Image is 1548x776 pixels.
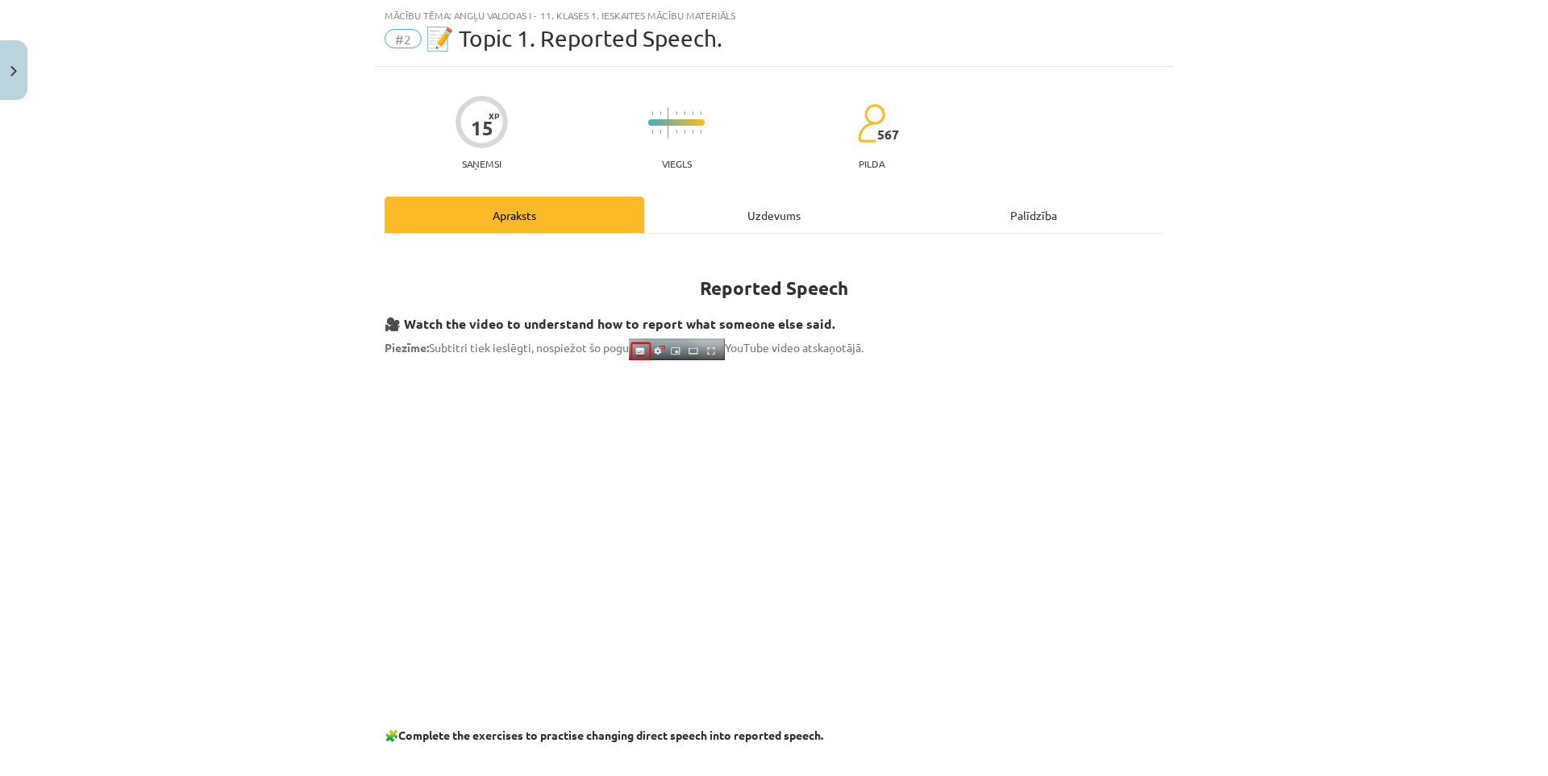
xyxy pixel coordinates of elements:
div: Mācību tēma: Angļu valodas i - 11. klases 1. ieskaites mācību materiāls [385,10,1163,21]
img: icon-short-line-57e1e144782c952c97e751825c79c345078a6d821885a25fce030b3d8c18986b.svg [676,111,677,115]
span: XP [489,111,499,120]
div: Uzdevums [644,197,904,233]
span: 📝 Topic 1. Reported Speech. [426,25,722,52]
p: pilda [859,158,884,169]
img: icon-close-lesson-0947bae3869378f0d4975bcd49f059093ad1ed9edebbc8119c70593378902aed.svg [10,66,17,77]
img: icon-short-line-57e1e144782c952c97e751825c79c345078a6d821885a25fce030b3d8c18986b.svg [684,111,685,115]
img: icon-short-line-57e1e144782c952c97e751825c79c345078a6d821885a25fce030b3d8c18986b.svg [684,130,685,134]
p: 🧩 [385,727,1163,744]
img: icon-short-line-57e1e144782c952c97e751825c79c345078a6d821885a25fce030b3d8c18986b.svg [700,111,701,115]
img: icon-short-line-57e1e144782c952c97e751825c79c345078a6d821885a25fce030b3d8c18986b.svg [660,130,661,134]
img: icon-short-line-57e1e144782c952c97e751825c79c345078a6d821885a25fce030b3d8c18986b.svg [700,130,701,134]
img: icon-short-line-57e1e144782c952c97e751825c79c345078a6d821885a25fce030b3d8c18986b.svg [676,130,677,134]
img: icon-short-line-57e1e144782c952c97e751825c79c345078a6d821885a25fce030b3d8c18986b.svg [651,111,653,115]
span: 567 [877,127,899,142]
div: 15 [471,117,493,139]
img: icon-short-line-57e1e144782c952c97e751825c79c345078a6d821885a25fce030b3d8c18986b.svg [692,130,693,134]
span: #2 [385,29,422,48]
p: Viegls [662,158,692,169]
img: icon-short-line-57e1e144782c952c97e751825c79c345078a6d821885a25fce030b3d8c18986b.svg [692,111,693,115]
strong: 🎥 Watch the video to understand how to report what someone else said. [385,315,835,332]
img: icon-short-line-57e1e144782c952c97e751825c79c345078a6d821885a25fce030b3d8c18986b.svg [651,130,653,134]
p: Saņemsi [456,158,508,169]
img: icon-long-line-d9ea69661e0d244f92f715978eff75569469978d946b2353a9bb055b3ed8787d.svg [668,107,669,139]
span: Subtitri tiek ieslēgti, nospiežot šo pogu YouTube video atskaņotājā. [385,340,863,355]
img: icon-short-line-57e1e144782c952c97e751825c79c345078a6d821885a25fce030b3d8c18986b.svg [660,111,661,115]
strong: Reported Speech [700,276,848,300]
strong: Piezīme: [385,340,429,355]
strong: Complete the exercises to practise changing direct speech into reported speech. [398,728,823,742]
img: students-c634bb4e5e11cddfef0936a35e636f08e4e9abd3cc4e673bd6f9a4125e45ecb1.svg [857,103,885,143]
div: Apraksts [385,197,644,233]
div: Palīdzība [904,197,1163,233]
